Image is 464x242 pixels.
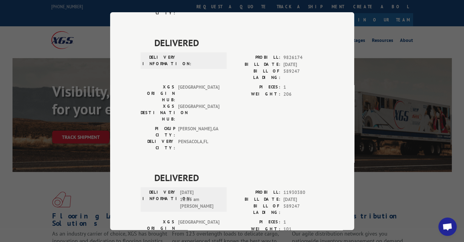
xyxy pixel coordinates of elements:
[283,219,324,226] span: 1
[178,219,219,238] span: [GEOGRAPHIC_DATA]
[141,125,175,138] label: PICKUP CITY:
[283,84,324,91] span: 1
[283,196,324,203] span: [DATE]
[232,196,280,203] label: BILL DATE:
[154,36,324,50] span: DELIVERED
[141,3,175,16] label: DELIVERY CITY:
[178,84,219,103] span: [GEOGRAPHIC_DATA]
[178,125,219,138] span: [PERSON_NAME] , GA
[283,61,324,68] span: [DATE]
[232,91,280,98] label: WEIGHT:
[232,61,280,68] label: BILL DATE:
[232,68,280,81] label: BILL OF LADING:
[283,225,324,233] span: 101
[283,189,324,196] span: 11930380
[141,219,175,238] label: XGS ORIGIN HUB:
[178,3,219,16] span: [GEOGRAPHIC_DATA] , CA
[283,203,324,216] span: 589247
[232,219,280,226] label: PIECES:
[142,54,177,67] label: DELIVERY INFORMATION:
[232,203,280,216] label: BILL OF LADING:
[232,54,280,61] label: PROBILL:
[178,103,219,122] span: [GEOGRAPHIC_DATA]
[283,54,324,61] span: 9826174
[438,218,457,236] a: Open chat
[232,189,280,196] label: PROBILL:
[180,189,221,210] span: [DATE] 11:15 am [PERSON_NAME]
[141,103,175,122] label: XGS DESTINATION HUB:
[141,84,175,103] label: XGS ORIGIN HUB:
[283,91,324,98] span: 206
[178,138,219,151] span: PENSACOLA , FL
[141,138,175,151] label: DELIVERY CITY:
[232,84,280,91] label: PIECES:
[283,68,324,81] span: 589247
[154,171,324,184] span: DELIVERED
[232,225,280,233] label: WEIGHT:
[142,189,177,210] label: DELIVERY INFORMATION:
